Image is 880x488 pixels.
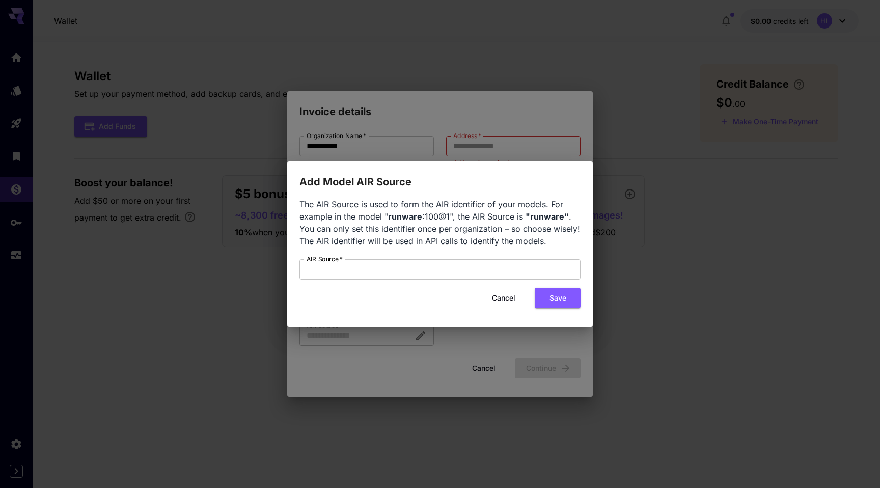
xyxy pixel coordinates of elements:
b: runware [388,211,422,222]
button: Cancel [481,288,527,309]
button: Save [535,288,581,309]
h2: Add Model AIR Source [287,161,593,190]
span: The AIR Source is used to form the AIR identifier of your models. For example in the model " :100... [299,199,580,246]
b: "runware" [526,211,569,222]
label: AIR Source [307,255,343,263]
